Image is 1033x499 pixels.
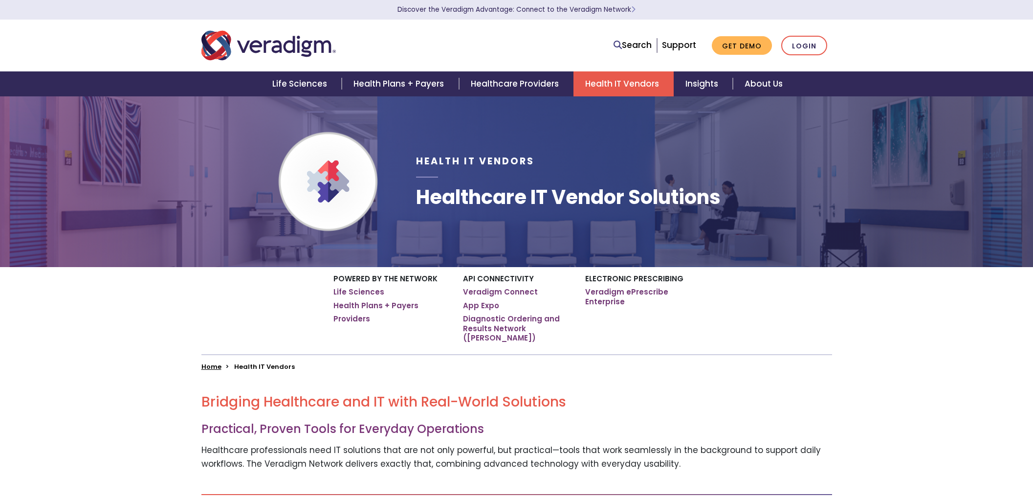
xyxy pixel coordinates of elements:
[674,71,733,96] a: Insights
[333,287,384,297] a: Life Sciences
[333,314,370,324] a: Providers
[733,71,794,96] a: About Us
[333,301,418,311] a: Health Plans + Payers
[201,444,832,470] p: Healthcare professionals need IT solutions that are not only powerful, but practical—tools that w...
[416,185,721,209] h1: Healthcare IT Vendor Solutions
[662,39,696,51] a: Support
[201,422,832,436] h3: Practical, Proven Tools for Everyday Operations
[463,301,499,311] a: App Expo
[416,155,534,168] span: Health IT Vendors
[781,36,827,56] a: Login
[459,71,573,96] a: Healthcare Providers
[261,71,342,96] a: Life Sciences
[463,287,538,297] a: Veradigm Connect
[342,71,459,96] a: Health Plans + Payers
[463,314,571,343] a: Diagnostic Ordering and Results Network ([PERSON_NAME])
[712,36,772,55] a: Get Demo
[614,39,652,52] a: Search
[397,5,636,14] a: Discover the Veradigm Advantage: Connect to the Veradigm NetworkLearn More
[631,5,636,14] span: Learn More
[201,29,336,62] img: Veradigm logo
[573,71,674,96] a: Health IT Vendors
[201,362,221,371] a: Home
[201,394,832,410] h2: Bridging Healthcare and IT with Real-World Solutions
[585,287,700,306] a: Veradigm ePrescribe Enterprise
